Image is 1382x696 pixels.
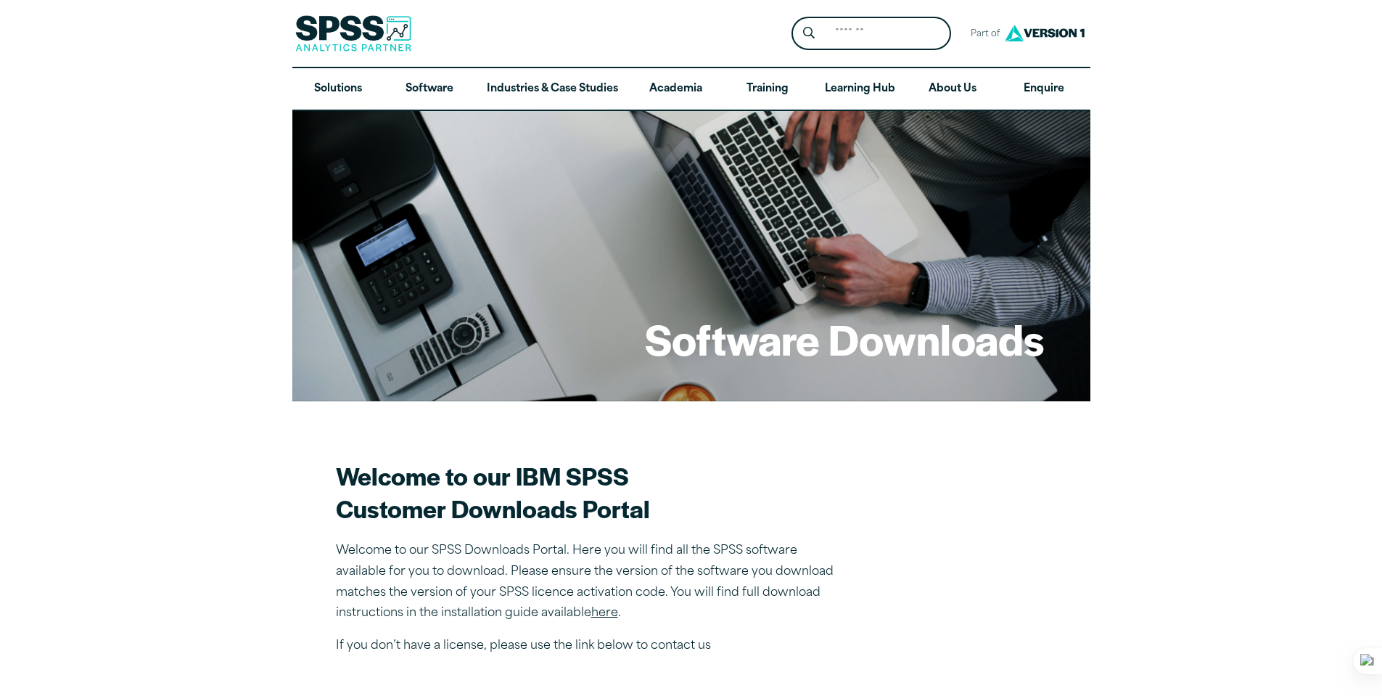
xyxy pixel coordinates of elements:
h1: Software Downloads [645,311,1044,367]
img: Version1 Logo [1001,20,1088,46]
nav: Desktop version of site main menu [292,68,1090,110]
a: Solutions [292,68,384,110]
a: About Us [907,68,998,110]
a: here [591,607,618,619]
p: If you don’t have a license, please use the link below to contact us [336,636,844,657]
a: Academia [630,68,721,110]
svg: Search magnifying glass icon [803,27,815,39]
a: Training [721,68,813,110]
a: Enquire [998,68,1090,110]
a: Software [384,68,475,110]
a: Industries & Case Studies [475,68,630,110]
a: Learning Hub [813,68,907,110]
h2: Welcome to our IBM SPSS Customer Downloads Portal [336,459,844,525]
p: Welcome to our SPSS Downloads Portal. Here you will find all the SPSS software available for you ... [336,541,844,624]
span: Part of [963,24,1001,45]
button: Search magnifying glass icon [795,20,822,47]
form: Site Header Search Form [791,17,951,51]
img: SPSS Analytics Partner [295,15,411,52]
